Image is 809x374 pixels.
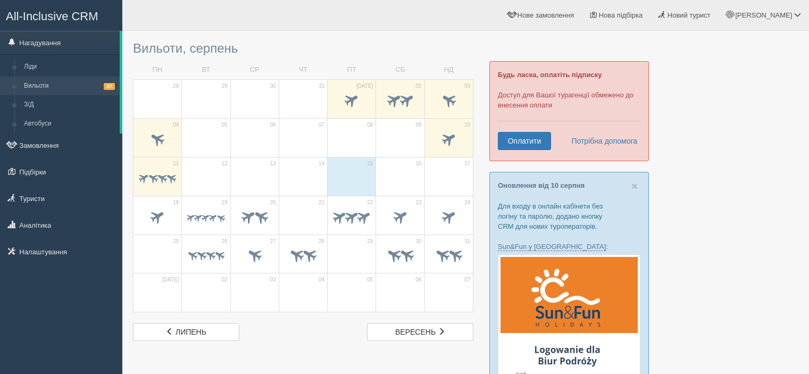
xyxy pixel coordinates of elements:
[599,11,643,19] span: Нова підбірка
[367,276,373,284] span: 05
[270,82,276,90] span: 30
[328,61,376,79] td: ПТ
[367,323,473,341] a: вересень
[631,180,638,192] button: Close
[424,61,473,79] td: НД
[464,238,470,245] span: 31
[518,11,574,19] span: Нове замовлення
[356,82,373,90] span: [DATE]
[162,276,179,284] span: [DATE]
[176,328,206,336] span: липень
[564,132,638,150] a: Потрібна допомога
[498,181,585,189] a: Оновлення від 10 серпня
[173,238,179,245] span: 25
[221,199,227,206] span: 19
[319,238,324,245] span: 28
[221,121,227,129] span: 05
[221,160,227,168] span: 12
[221,276,227,284] span: 02
[1,1,122,30] a: All-Inclusive CRM
[464,121,470,129] span: 10
[319,82,324,90] span: 31
[464,199,470,206] span: 24
[270,160,276,168] span: 13
[498,201,640,231] p: Для входу в онлайн кабінети без логіну та паролю, додано кнопку CRM для нових туроператорів.
[498,243,606,251] a: Sun&Fun у [GEOGRAPHIC_DATA]
[416,121,422,129] span: 09
[416,276,422,284] span: 06
[319,276,324,284] span: 04
[270,199,276,206] span: 20
[133,41,473,55] h3: Вильоти, серпень
[182,61,230,79] td: ВТ
[104,83,115,90] span: 27
[134,61,182,79] td: ПН
[19,114,120,134] a: Автобуси
[376,61,424,79] td: СБ
[279,61,327,79] td: ЧТ
[270,238,276,245] span: 27
[133,323,239,341] a: липень
[367,199,373,206] span: 22
[19,77,120,96] a: Вильоти27
[270,121,276,129] span: 06
[735,11,792,19] span: [PERSON_NAME]
[221,82,227,90] span: 29
[416,82,422,90] span: 02
[464,160,470,168] span: 17
[395,328,436,336] span: вересень
[498,242,640,252] p: :
[367,238,373,245] span: 29
[173,82,179,90] span: 28
[464,82,470,90] span: 03
[319,121,324,129] span: 07
[319,199,324,206] span: 21
[416,199,422,206] span: 23
[173,199,179,206] span: 18
[367,160,373,168] span: 15
[270,276,276,284] span: 03
[631,180,638,192] span: ×
[19,57,120,77] a: Ліди
[416,160,422,168] span: 16
[19,95,120,114] a: З/Д
[464,276,470,284] span: 07
[416,238,422,245] span: 30
[498,132,551,150] a: Оплатити
[319,160,324,168] span: 14
[173,160,179,168] span: 11
[173,121,179,129] span: 04
[498,71,602,79] b: Будь ласка, оплатіть підписку
[367,121,373,129] span: 08
[6,10,98,23] span: All-Inclusive CRM
[668,11,711,19] span: Новий турист
[221,238,227,245] span: 26
[230,61,279,79] td: СР
[489,61,649,161] div: Доступ для Вашої турагенції обмежено до внесення оплати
